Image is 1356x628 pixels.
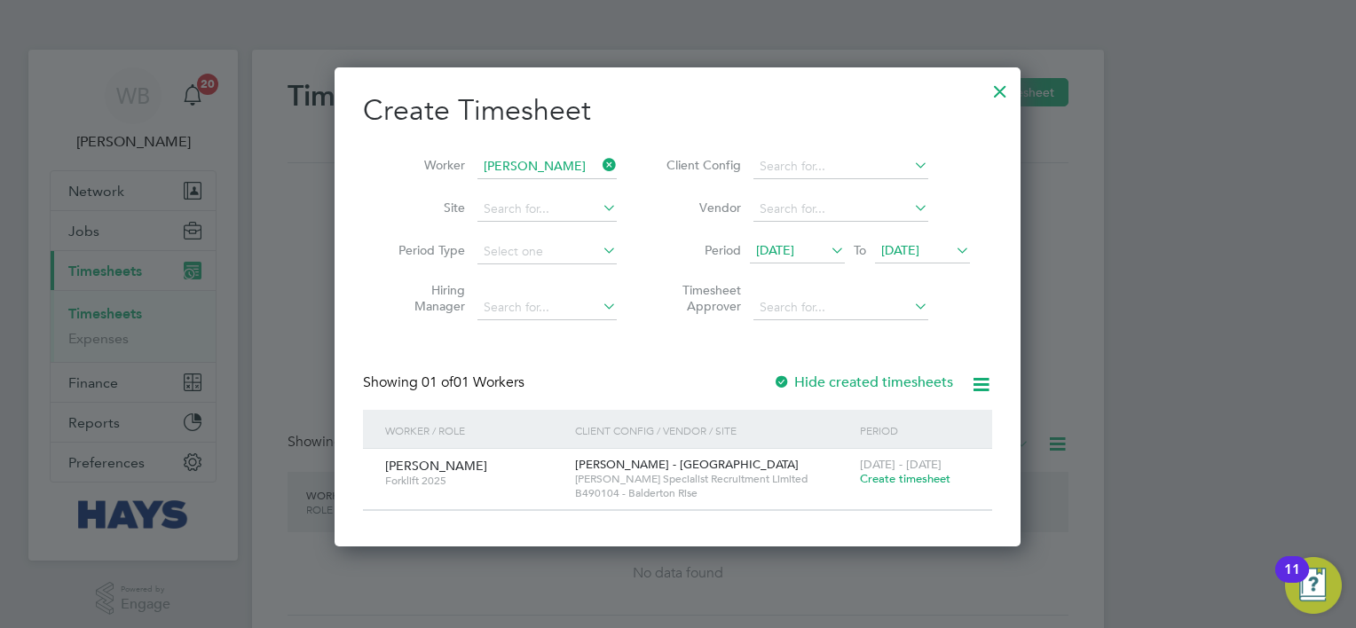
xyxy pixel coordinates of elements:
h2: Create Timesheet [363,92,992,130]
span: [DATE] [881,242,919,258]
span: [PERSON_NAME] - [GEOGRAPHIC_DATA] [575,457,799,472]
label: Period Type [385,242,465,258]
input: Select one [477,239,617,264]
label: Worker [385,157,465,173]
input: Search for... [477,295,617,320]
label: Site [385,200,465,216]
span: [PERSON_NAME] [385,458,487,474]
input: Search for... [753,197,928,222]
div: Worker / Role [381,410,571,451]
div: 11 [1284,569,1300,593]
input: Search for... [753,295,928,320]
span: [DATE] - [DATE] [860,457,942,472]
span: Create timesheet [860,471,950,486]
div: Showing [363,373,528,392]
div: Period [855,410,974,451]
input: Search for... [477,154,617,179]
span: Forklift 2025 [385,474,562,488]
input: Search for... [753,154,928,179]
span: [DATE] [756,242,794,258]
span: [PERSON_NAME] Specialist Recruitment Limited [575,472,851,486]
input: Search for... [477,197,617,222]
div: Client Config / Vendor / Site [571,410,855,451]
label: Period [661,242,741,258]
label: Vendor [661,200,741,216]
label: Hide created timesheets [773,373,953,391]
span: 01 of [422,373,453,391]
span: To [848,239,871,262]
span: 01 Workers [422,373,524,391]
label: Hiring Manager [385,282,465,314]
button: Open Resource Center, 11 new notifications [1285,557,1342,614]
label: Client Config [661,157,741,173]
label: Timesheet Approver [661,282,741,314]
span: B490104 - Balderton Rise [575,486,851,500]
